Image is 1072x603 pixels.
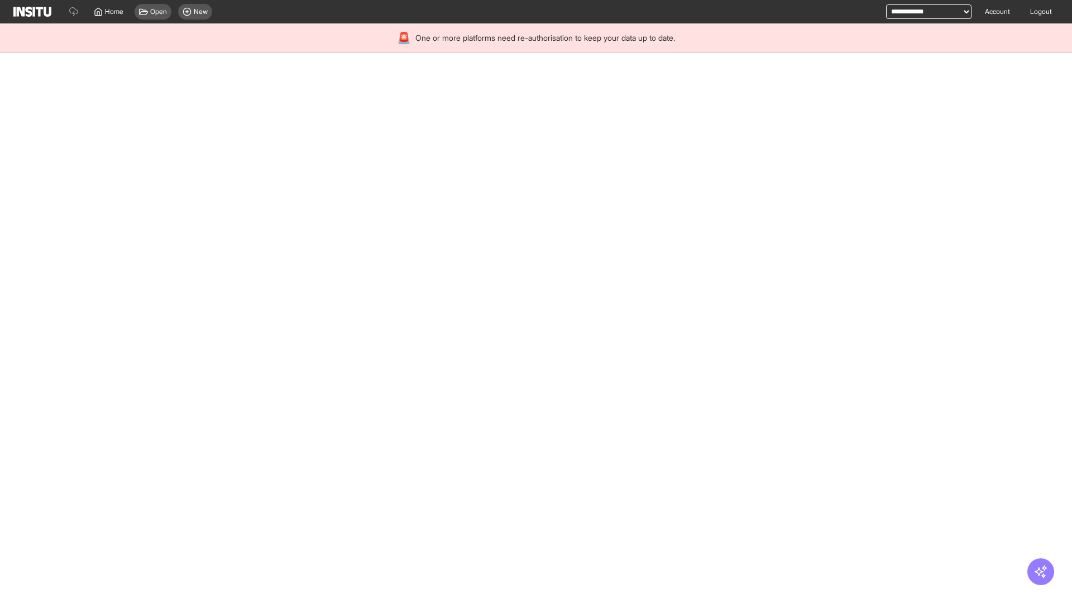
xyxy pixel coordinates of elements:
[105,7,123,16] span: Home
[150,7,167,16] span: Open
[397,30,411,46] div: 🚨
[194,7,208,16] span: New
[415,32,675,44] span: One or more platforms need re-authorisation to keep your data up to date.
[13,7,51,17] img: Logo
